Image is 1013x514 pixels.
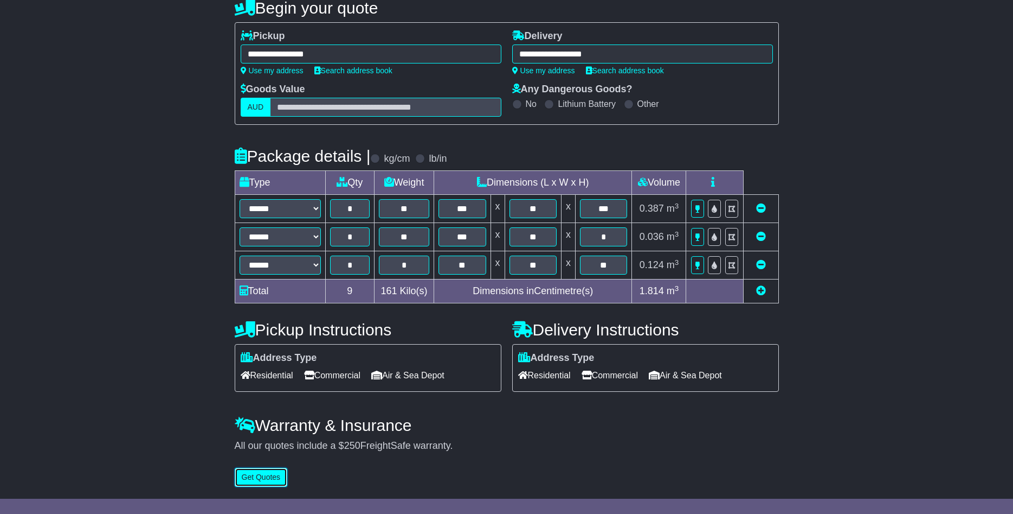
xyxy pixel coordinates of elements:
div: All our quotes include a $ FreightSafe warranty. [235,440,779,452]
td: x [561,251,575,280]
span: Residential [241,367,293,384]
span: Residential [518,367,571,384]
td: x [491,195,505,223]
td: Qty [325,171,375,195]
a: Search address book [314,66,392,75]
a: Use my address [512,66,575,75]
sup: 3 [675,202,679,210]
label: Pickup [241,30,285,42]
label: Any Dangerous Goods? [512,84,633,96]
a: Remove this item [756,203,766,214]
span: 0.036 [640,231,664,242]
span: m [667,203,679,214]
button: Get Quotes [235,468,288,487]
a: Remove this item [756,259,766,270]
td: x [491,251,505,280]
td: Total [235,280,325,303]
label: Goods Value [241,84,305,96]
span: Air & Sea Depot [371,367,444,384]
span: m [667,231,679,242]
label: Address Type [241,352,317,364]
h4: Pickup Instructions [235,321,501,339]
label: No [526,99,537,109]
h4: Warranty & Insurance [235,416,779,434]
td: x [491,223,505,251]
label: Address Type [518,352,595,364]
span: Commercial [304,367,360,384]
h4: Delivery Instructions [512,321,779,339]
td: Weight [375,171,434,195]
td: Type [235,171,325,195]
sup: 3 [675,230,679,238]
td: Dimensions in Centimetre(s) [434,280,632,303]
span: m [667,285,679,296]
span: 1.814 [640,285,664,296]
span: Air & Sea Depot [649,367,722,384]
label: kg/cm [384,153,410,165]
h4: Package details | [235,147,371,165]
a: Search address book [586,66,664,75]
sup: 3 [675,284,679,293]
label: Delivery [512,30,563,42]
a: Remove this item [756,231,766,242]
span: m [667,259,679,270]
td: Kilo(s) [375,280,434,303]
span: Commercial [582,367,638,384]
label: Lithium Battery [558,99,616,109]
td: Dimensions (L x W x H) [434,171,632,195]
span: 0.387 [640,203,664,214]
label: lb/in [429,153,447,165]
label: AUD [241,98,271,117]
span: 250 [344,440,360,451]
td: x [561,195,575,223]
td: 9 [325,280,375,303]
sup: 3 [675,258,679,266]
td: Volume [632,171,686,195]
a: Add new item [756,285,766,296]
label: Other [637,99,659,109]
span: 0.124 [640,259,664,270]
a: Use my address [241,66,304,75]
span: 161 [381,285,397,296]
td: x [561,223,575,251]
